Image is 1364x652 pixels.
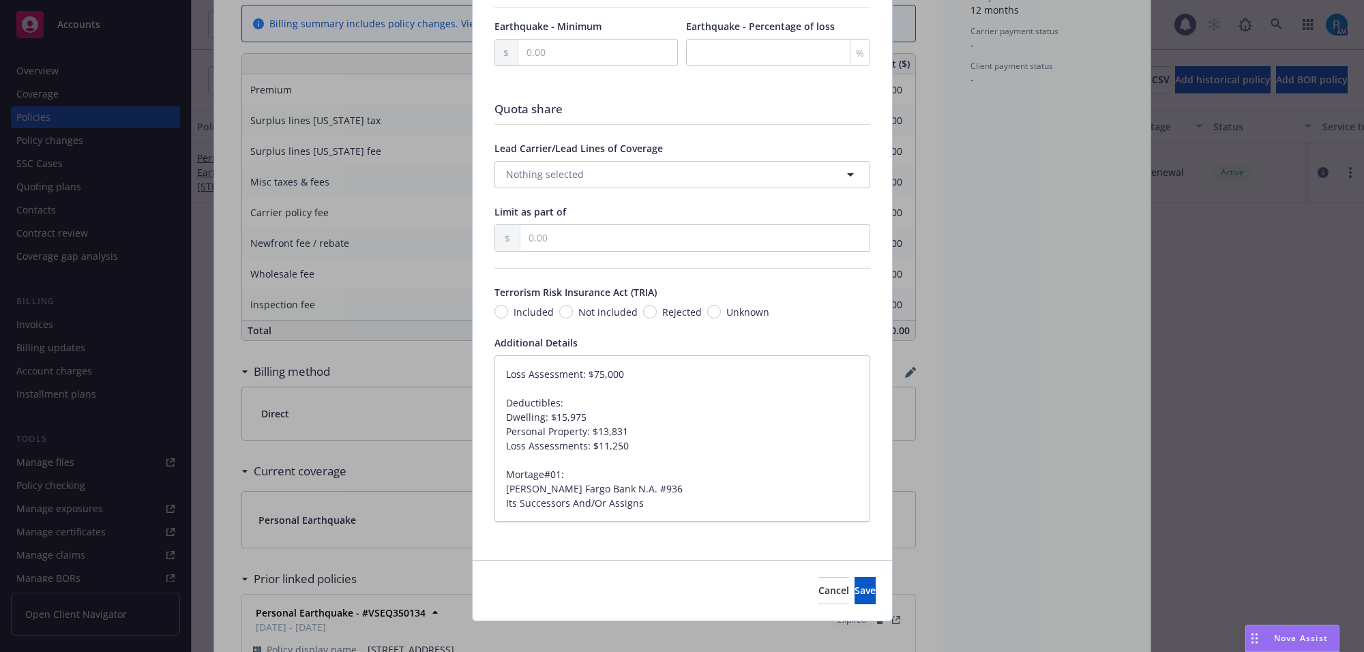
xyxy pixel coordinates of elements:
span: Included [514,305,554,319]
span: Save [855,584,876,597]
span: Nothing selected [506,167,584,181]
span: Terrorism Risk Insurance Act (TRIA) [494,286,657,299]
span: Additional Details [494,336,578,349]
span: Cancel [818,584,849,597]
span: Nova Assist [1274,632,1328,644]
span: Unknown [726,305,769,319]
span: Earthquake - Percentage of loss [686,20,835,33]
input: Included [494,305,508,318]
span: Lead Carrier/Lead Lines of Coverage [494,142,663,155]
input: Rejected [643,305,657,318]
textarea: Loss Assessment: $75,000 Deductibles: Dwelling: $15,975 Personal Property: $13,831 Loss Assessmen... [494,355,870,522]
input: Unknown [707,305,721,318]
input: 0.00 [518,40,677,65]
input: 0.00 [520,225,870,251]
span: Rejected [662,305,702,319]
span: Limit as part of [494,205,566,218]
button: Save [855,577,876,604]
span: % [856,46,864,60]
div: Quota share [494,100,870,118]
input: Not included [559,305,573,318]
button: Nothing selected [494,161,870,188]
button: Cancel [818,577,849,604]
div: Drag to move [1246,625,1263,651]
button: Nova Assist [1245,625,1339,652]
span: Earthquake - Minimum [494,20,602,33]
span: Not included [578,305,638,319]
